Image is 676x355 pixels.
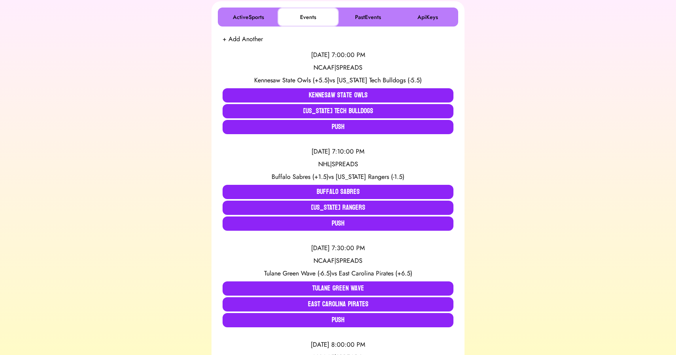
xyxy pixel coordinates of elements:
div: [DATE] 7:10:00 PM [223,147,453,156]
button: Buffalo Sabres [223,185,453,199]
button: Push [223,120,453,134]
button: [US_STATE] Rangers [223,201,453,215]
span: Kennesaw State Owls (+5.5) [254,76,330,85]
div: [DATE] 7:30:00 PM [223,243,453,253]
div: [DATE] 8:00:00 PM [223,340,453,349]
div: NCAAF | SPREADS [223,63,453,72]
button: PastEvents [339,9,397,25]
span: [US_STATE] Rangers (-1.5) [336,172,404,181]
button: East Carolina Pirates [223,297,453,311]
span: Buffalo Sabres (+1.5) [272,172,329,181]
div: NHL | SPREADS [223,159,453,169]
button: Push [223,216,453,231]
button: Events [279,9,337,25]
span: Tulane Green Wave (-6.5) [264,269,332,278]
button: [US_STATE] Tech Bulldogs [223,104,453,118]
button: Tulane Green Wave [223,281,453,296]
span: East Carolina Pirates (+6.5) [339,269,412,278]
button: ApiKeys [398,9,457,25]
div: NCAAF | SPREADS [223,256,453,266]
span: [US_STATE] Tech Bulldogs (-5.5) [337,76,422,85]
div: [DATE] 7:00:00 PM [223,50,453,60]
div: vs [223,76,453,85]
div: vs [223,172,453,182]
div: vs [223,269,453,278]
button: + Add Another [223,34,263,44]
button: ActiveSports [219,9,278,25]
button: Kennesaw State Owls [223,88,453,103]
button: Push [223,313,453,327]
